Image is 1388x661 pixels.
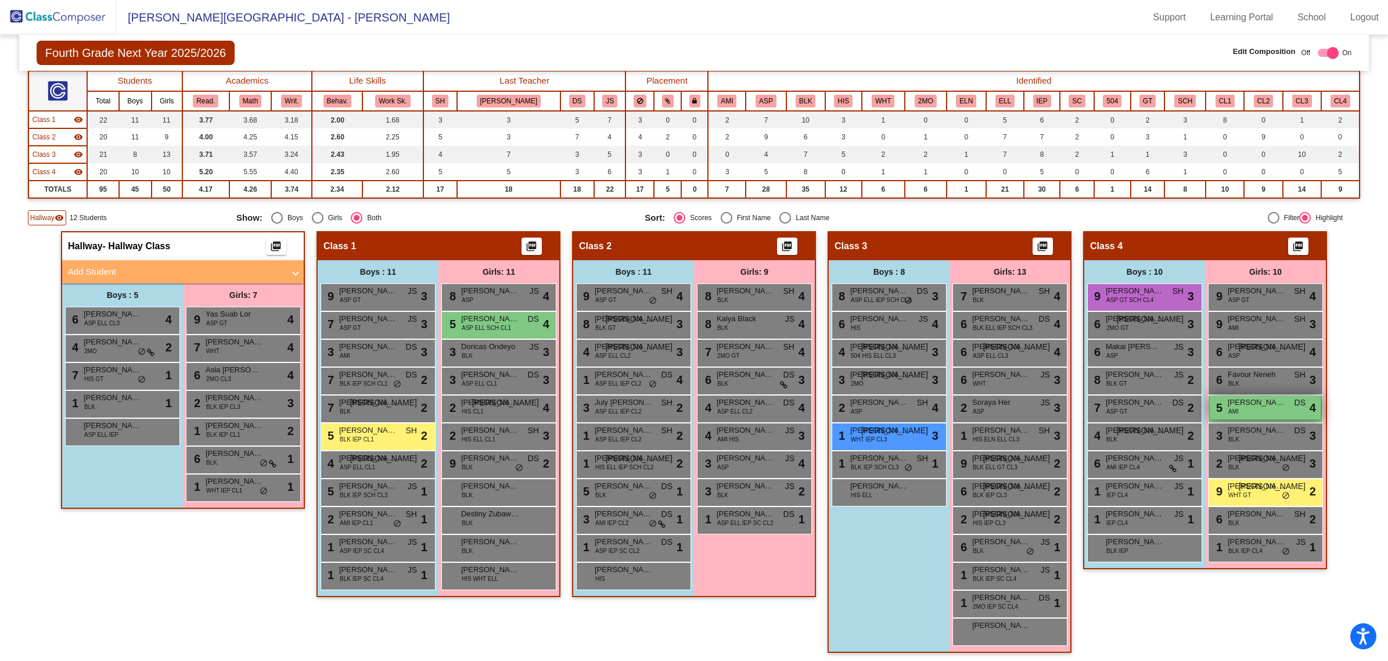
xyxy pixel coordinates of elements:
[560,111,594,128] td: 5
[33,114,56,125] span: Class 1
[1321,146,1360,163] td: 2
[152,181,182,198] td: 50
[182,71,312,91] th: Academics
[681,91,708,111] th: Keep with teacher
[182,163,229,181] td: 5.20
[229,128,272,146] td: 4.25
[1311,213,1343,223] div: Highlight
[786,111,825,128] td: 10
[30,213,55,223] span: Hallway
[1301,48,1310,58] span: Off
[661,285,673,297] span: SH
[786,163,825,181] td: 8
[746,146,786,163] td: 4
[1060,181,1094,198] td: 6
[1033,238,1053,255] button: Print Students Details
[457,146,560,163] td: 7
[152,128,182,146] td: 9
[694,260,815,283] div: Girls: 9
[1094,146,1131,163] td: 1
[1342,48,1351,58] span: On
[947,128,986,146] td: 0
[236,213,263,223] span: Show:
[239,95,261,107] button: Math
[62,283,183,307] div: Boys : 5
[1035,240,1049,257] mat-icon: picture_as_pdf
[1024,146,1060,163] td: 8
[28,163,88,181] td: Hidden teacher - No Class Name
[87,71,182,91] th: Students
[905,91,947,111] th: 2 or More
[524,240,538,257] mat-icon: picture_as_pdf
[625,181,654,198] td: 17
[1164,146,1206,163] td: 3
[1131,146,1164,163] td: 1
[905,111,947,128] td: 0
[1292,95,1312,107] button: CL3
[579,240,612,252] span: Class 2
[1321,181,1360,198] td: 9
[457,163,560,181] td: 5
[1024,111,1060,128] td: 6
[1090,240,1123,252] span: Class 4
[1094,128,1131,146] td: 0
[1321,111,1360,128] td: 2
[423,128,457,146] td: 5
[1060,91,1094,111] th: Self Contained
[271,128,312,146] td: 4.15
[783,285,794,297] span: SH
[1283,128,1321,146] td: 0
[152,91,182,111] th: Girls
[1024,163,1060,181] td: 5
[1131,91,1164,111] th: Gifted and Talented
[70,213,107,223] span: 12 Students
[560,146,594,163] td: 3
[236,212,636,224] mat-radio-group: Select an option
[375,95,410,107] button: Work Sk.
[872,95,894,107] button: WHT
[182,146,229,163] td: 3.71
[717,285,775,297] span: [PERSON_NAME]
[87,181,118,198] td: 95
[1094,111,1131,128] td: 0
[87,128,118,146] td: 20
[152,163,182,181] td: 10
[119,163,152,181] td: 10
[87,111,118,128] td: 22
[312,111,362,128] td: 2.00
[732,213,771,223] div: First Name
[862,181,905,198] td: 6
[362,111,423,128] td: 1.68
[423,181,457,198] td: 17
[1084,260,1205,283] div: Boys : 10
[995,95,1015,107] button: ELL
[269,240,283,257] mat-icon: picture_as_pdf
[119,128,152,146] td: 11
[825,128,862,146] td: 3
[103,240,171,252] span: - Hallway Class
[362,128,423,146] td: 2.25
[573,260,694,283] div: Boys : 11
[1244,111,1282,128] td: 0
[1216,95,1235,107] button: CL1
[1205,260,1326,283] div: Girls: 10
[1283,181,1321,198] td: 14
[1228,285,1286,297] span: [PERSON_NAME]
[681,146,708,163] td: 0
[1033,95,1051,107] button: IEP
[947,111,986,128] td: 0
[271,163,312,181] td: 4.40
[986,181,1024,198] td: 21
[594,181,626,198] td: 22
[986,163,1024,181] td: 0
[825,111,862,128] td: 3
[625,71,708,91] th: Placement
[746,181,786,198] td: 28
[594,111,626,128] td: 7
[786,128,825,146] td: 6
[1244,91,1282,111] th: Cluster 2
[796,95,815,107] button: BLK
[834,95,853,107] button: HIS
[28,128,88,146] td: Hidden teacher - No Class Name
[1069,95,1085,107] button: SC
